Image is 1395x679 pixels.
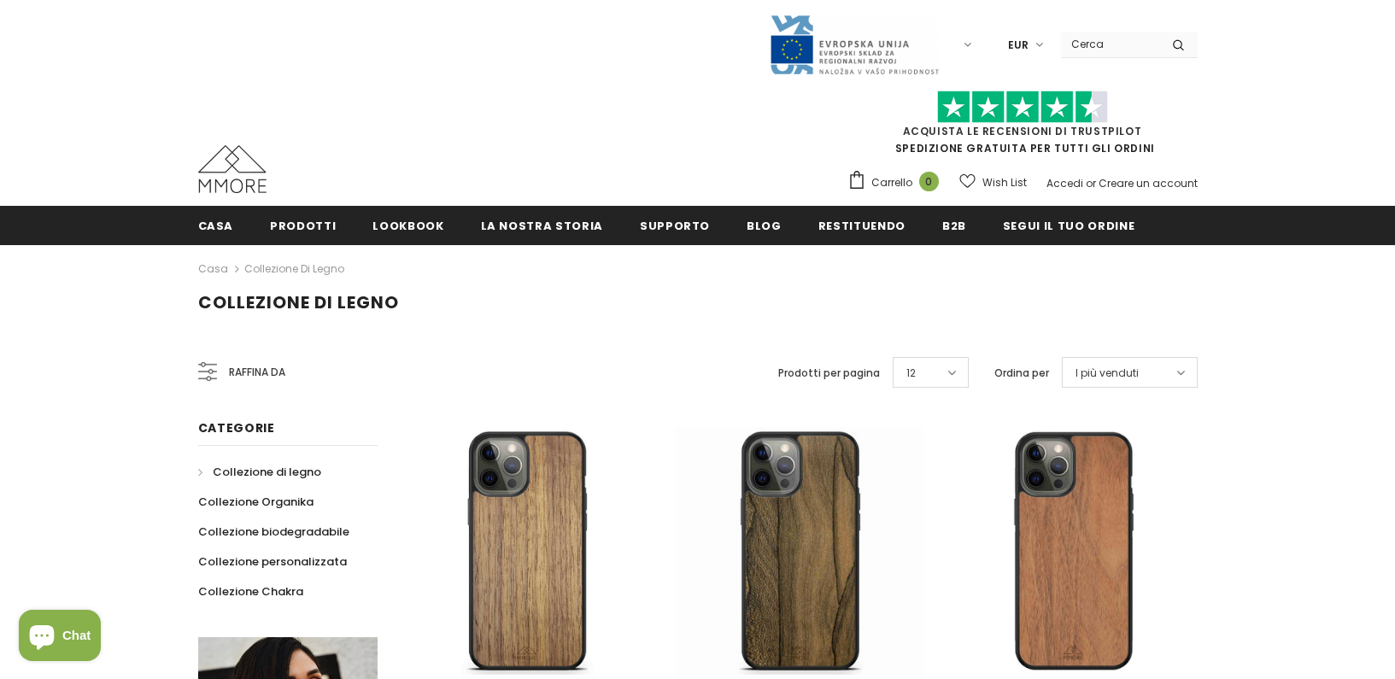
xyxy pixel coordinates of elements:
[481,206,603,244] a: La nostra storia
[481,218,603,234] span: La nostra storia
[1086,176,1096,190] span: or
[198,259,228,279] a: Casa
[847,170,947,196] a: Carrello 0
[372,218,443,234] span: Lookbook
[818,206,906,244] a: Restituendo
[198,290,399,314] span: Collezione di legno
[994,365,1049,382] label: Ordina per
[1003,218,1134,234] span: Segui il tuo ordine
[959,167,1027,197] a: Wish List
[778,365,880,382] label: Prodotti per pagina
[982,174,1027,191] span: Wish List
[270,206,336,244] a: Prodotti
[640,206,710,244] a: supporto
[1046,176,1083,190] a: Accedi
[747,206,782,244] a: Blog
[198,419,275,436] span: Categorie
[747,218,782,234] span: Blog
[937,91,1108,124] img: Fidati di Pilot Stars
[1076,365,1139,382] span: I più venduti
[372,206,443,244] a: Lookbook
[270,218,336,234] span: Prodotti
[198,145,267,193] img: Casi MMORE
[198,487,314,517] a: Collezione Organika
[1061,32,1159,56] input: Search Site
[198,553,347,570] span: Collezione personalizzata
[198,547,347,577] a: Collezione personalizzata
[1008,37,1029,54] span: EUR
[198,218,234,234] span: Casa
[198,517,349,547] a: Collezione biodegradabile
[769,37,940,51] a: Javni Razpis
[906,365,916,382] span: 12
[1099,176,1198,190] a: Creare un account
[198,494,314,510] span: Collezione Organika
[14,610,106,665] inbox-online-store-chat: Shopify online store chat
[198,524,349,540] span: Collezione biodegradabile
[1003,206,1134,244] a: Segui il tuo ordine
[769,14,940,76] img: Javni Razpis
[213,464,321,480] span: Collezione di legno
[198,583,303,600] span: Collezione Chakra
[198,577,303,606] a: Collezione Chakra
[198,457,321,487] a: Collezione di legno
[198,206,234,244] a: Casa
[903,124,1142,138] a: Acquista le recensioni di TrustPilot
[818,218,906,234] span: Restituendo
[942,218,966,234] span: B2B
[640,218,710,234] span: supporto
[919,172,939,191] span: 0
[229,363,285,382] span: Raffina da
[847,98,1198,155] span: SPEDIZIONE GRATUITA PER TUTTI GLI ORDINI
[942,206,966,244] a: B2B
[871,174,912,191] span: Carrello
[244,261,344,276] a: Collezione di legno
